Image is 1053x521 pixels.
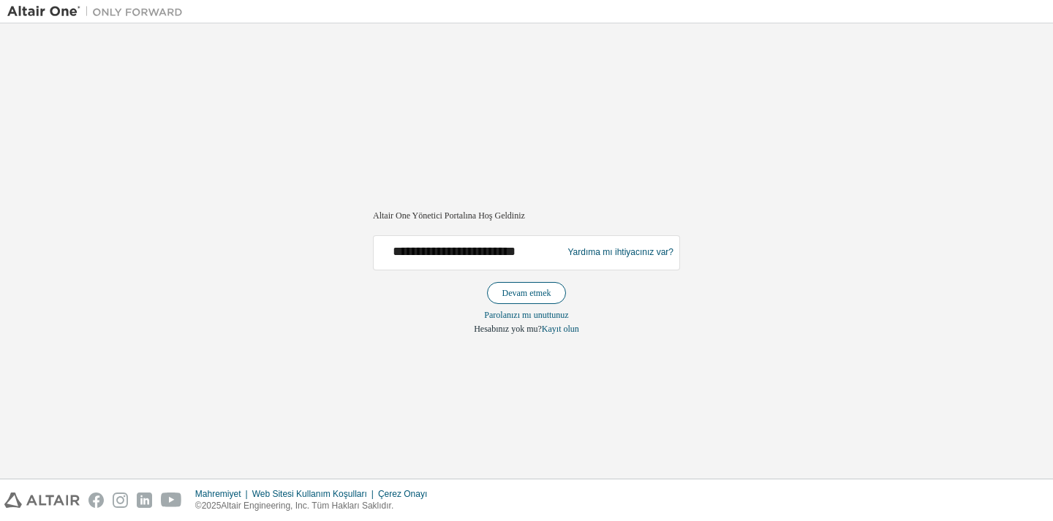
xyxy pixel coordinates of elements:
font: Devam etmek [502,288,551,298]
font: Web Sitesi Kullanım Koşulları [252,489,367,499]
font: Altair Engineering, Inc. Tüm Hakları Saklıdır. [221,501,393,511]
font: Altair One Yönetici Portalına Hoş Geldiniz [373,210,525,221]
img: Altair Bir [7,4,190,19]
button: Devam etmek [487,282,567,304]
font: Parolanızı mı unuttunuz [484,310,568,320]
img: linkedin.svg [137,493,152,508]
a: Yardıma mı ihtiyacınız var? [568,252,674,253]
img: altair_logo.svg [4,493,80,508]
font: 2025 [202,501,222,511]
a: Kayıt olun [542,324,579,334]
img: instagram.svg [113,493,128,508]
font: Mahremiyet [195,489,241,499]
font: Yardıma mı ihtiyacınız var? [568,247,674,257]
font: Çerez Onayı [378,489,427,499]
font: Hesabınız yok mu? [474,324,542,334]
img: youtube.svg [161,493,182,508]
font: © [195,501,202,511]
img: facebook.svg [88,493,104,508]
